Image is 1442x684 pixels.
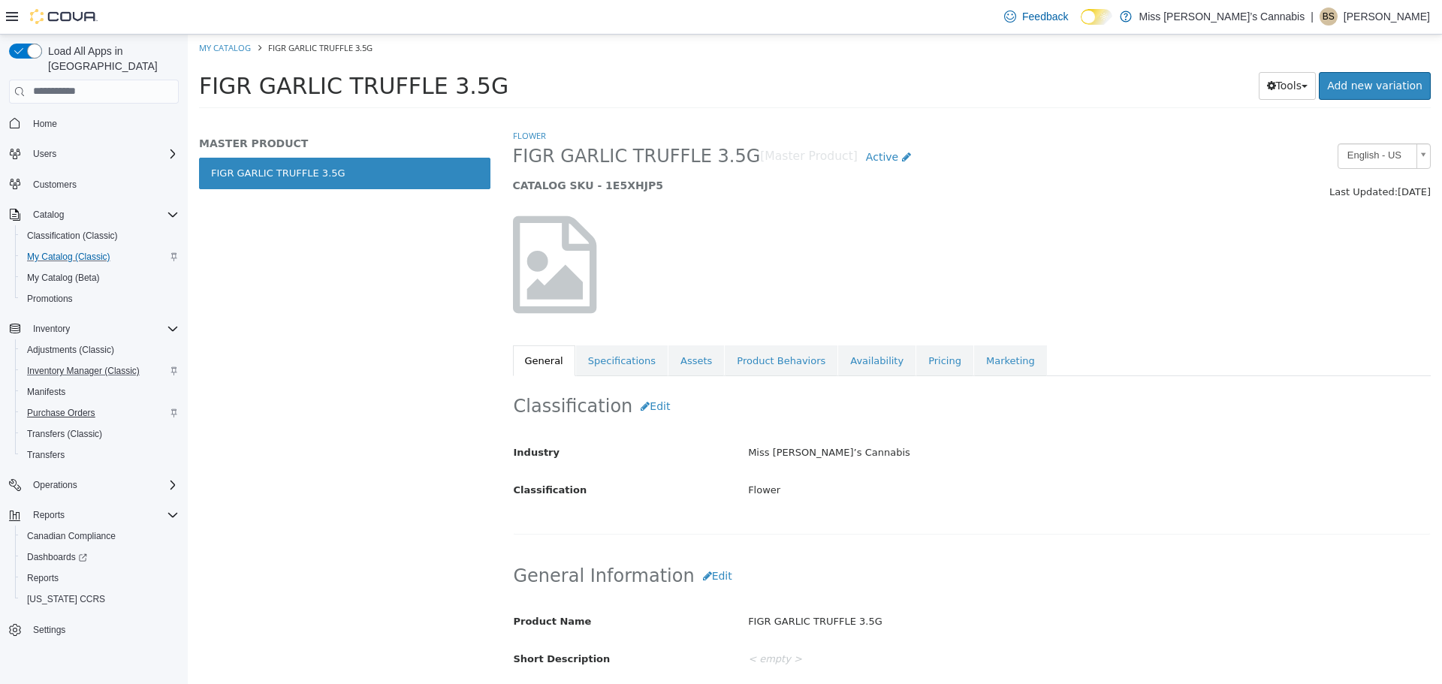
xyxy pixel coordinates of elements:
span: Classification (Classic) [21,227,179,245]
span: Inventory [33,323,70,335]
span: Purchase Orders [21,404,179,422]
span: BS [1323,8,1335,26]
span: Reports [21,569,179,587]
span: Active [678,116,710,128]
small: [Master Product] [572,116,670,128]
button: Promotions [15,288,185,309]
a: Manifests [21,383,71,401]
span: Transfers [27,449,65,461]
a: Home [27,115,63,133]
a: Dashboards [15,547,185,568]
button: Reports [3,505,185,526]
button: Settings [3,619,185,640]
button: Classification (Classic) [15,225,185,246]
button: Transfers [15,444,185,466]
a: Dashboards [21,548,93,566]
span: Settings [27,620,179,639]
h5: MASTER PRODUCT [11,102,303,116]
a: Customers [27,176,83,194]
button: Reports [15,568,185,589]
button: Transfers (Classic) [15,423,185,444]
a: Purchase Orders [21,404,101,422]
input: Dark Mode [1081,9,1112,25]
span: Transfers (Classic) [27,428,102,440]
span: Purchase Orders [27,407,95,419]
a: Availability [650,311,728,342]
button: Users [27,145,62,163]
span: My Catalog (Classic) [21,248,179,266]
button: Reports [27,506,71,524]
button: Tools [1071,38,1129,65]
a: Feedback [998,2,1074,32]
span: Inventory Manager (Classic) [27,365,140,377]
p: | [1311,8,1314,26]
span: Industry [326,412,373,423]
button: Edit [445,358,490,386]
button: Catalog [27,206,70,224]
nav: Complex example [9,107,179,680]
span: Product Name [326,581,404,592]
a: Classification (Classic) [21,227,124,245]
span: Short Description [326,619,423,630]
span: My Catalog (Beta) [27,272,100,284]
button: Users [3,143,185,164]
span: FIGR GARLIC TRUFFLE 3.5G [11,38,321,65]
span: Adjustments (Classic) [27,344,114,356]
span: Customers [27,175,179,194]
span: Last Updated: [1142,152,1210,163]
button: Operations [27,476,83,494]
a: English - US [1150,109,1243,134]
div: < empty > [549,612,1253,638]
p: [PERSON_NAME] [1344,8,1430,26]
a: Active [670,109,732,137]
span: Dashboards [21,548,179,566]
button: Home [3,113,185,134]
a: My Catalog [11,8,63,19]
a: Adjustments (Classic) [21,341,120,359]
button: Inventory Manager (Classic) [15,360,185,381]
span: Catalog [27,206,179,224]
span: Reports [33,509,65,521]
span: Settings [33,624,65,636]
span: FIGR GARLIC TRUFFLE 3.5G [80,8,185,19]
span: My Catalog (Classic) [27,251,110,263]
span: Canadian Compliance [27,530,116,542]
span: Users [33,148,56,160]
a: Transfers (Classic) [21,425,108,443]
span: FIGR GARLIC TRUFFLE 3.5G [325,110,573,134]
h2: Classification [326,358,1243,386]
span: Transfers (Classic) [21,425,179,443]
a: Reports [21,569,65,587]
span: Customers [33,179,77,191]
a: Specifications [388,311,480,342]
span: Dashboards [27,551,87,563]
span: Reports [27,506,179,524]
button: Inventory [3,318,185,339]
button: Purchase Orders [15,402,185,423]
button: Canadian Compliance [15,526,185,547]
button: Customers [3,173,185,195]
button: [US_STATE] CCRS [15,589,185,610]
span: Canadian Compliance [21,527,179,545]
span: [US_STATE] CCRS [27,593,105,605]
span: Manifests [27,386,65,398]
a: Marketing [786,311,859,342]
span: Manifests [21,383,179,401]
span: Operations [27,476,179,494]
button: Operations [3,475,185,496]
a: My Catalog (Classic) [21,248,116,266]
span: Feedback [1022,9,1068,24]
a: Settings [27,621,71,639]
span: Home [27,114,179,133]
button: My Catalog (Beta) [15,267,185,288]
span: Operations [33,479,77,491]
a: Inventory Manager (Classic) [21,362,146,380]
span: Promotions [27,293,73,305]
span: Transfers [21,446,179,464]
img: Cova [30,9,98,24]
button: Edit [507,528,553,556]
span: Catalog [33,209,64,221]
span: Home [33,118,57,130]
div: Miss [PERSON_NAME]’s Cannabis [549,405,1253,432]
span: My Catalog (Beta) [21,269,179,287]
